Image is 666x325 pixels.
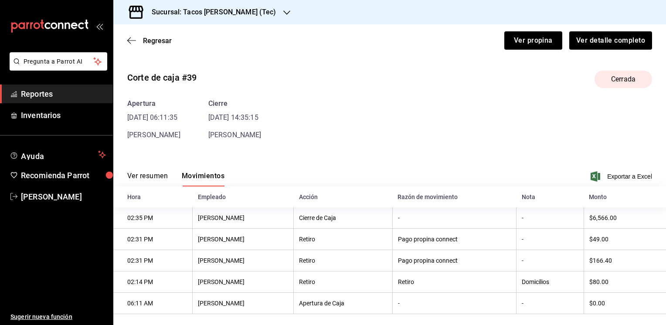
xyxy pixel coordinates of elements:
th: [PERSON_NAME] [193,207,294,229]
span: Ayuda [21,149,95,160]
th: Domicilios [516,271,584,293]
span: Cerrada [606,74,641,85]
th: 02:14 PM [113,271,193,293]
th: Pago propina connect [392,250,516,271]
th: Retiro [294,229,393,250]
span: Pregunta a Parrot AI [24,57,94,66]
th: [PERSON_NAME] [193,229,294,250]
span: Sugerir nueva función [10,312,106,322]
th: $6,566.00 [584,207,666,229]
span: Inventarios [21,109,106,121]
th: $0.00 [584,293,666,314]
th: Retiro [294,271,393,293]
th: $166.40 [584,250,666,271]
th: Apertura de Caja [294,293,393,314]
th: Monto [584,186,666,207]
th: Empleado [193,186,294,207]
span: Recomienda Parrot [21,169,106,181]
th: Acción [294,186,393,207]
th: 06:11 AM [113,293,193,314]
th: - [516,229,584,250]
th: Pago propina connect [392,229,516,250]
button: Movimientos [182,172,224,186]
button: Ver detalle completo [569,31,652,50]
th: Cierre de Caja [294,207,393,229]
th: - [516,250,584,271]
span: [PERSON_NAME] [208,131,262,139]
th: [PERSON_NAME] [193,271,294,293]
time: [DATE] 06:11:35 [127,112,180,123]
th: $49.00 [584,229,666,250]
th: Retiro [392,271,516,293]
button: Exportar a Excel [592,171,652,182]
time: [DATE] 14:35:15 [208,112,262,123]
button: open_drawer_menu [96,23,103,30]
button: Ver resumen [127,172,168,186]
button: Pregunta a Parrot AI [10,52,107,71]
button: Ver propina [504,31,562,50]
th: - [516,207,584,229]
th: [PERSON_NAME] [193,250,294,271]
button: Regresar [127,37,172,45]
th: 02:31 PM [113,250,193,271]
th: Hora [113,186,193,207]
th: Nota [516,186,584,207]
span: [PERSON_NAME] [21,191,106,203]
a: Pregunta a Parrot AI [6,63,107,72]
th: - [392,207,516,229]
span: [PERSON_NAME] [127,131,180,139]
th: - [516,293,584,314]
div: navigation tabs [127,172,224,186]
th: 02:35 PM [113,207,193,229]
h3: Sucursal: Tacos [PERSON_NAME] (Tec) [145,7,276,17]
div: Corte de caja #39 [127,71,197,84]
th: Retiro [294,250,393,271]
th: - [392,293,516,314]
th: 02:31 PM [113,229,193,250]
span: Regresar [143,37,172,45]
span: Reportes [21,88,106,100]
div: Cierre [208,98,262,109]
th: $80.00 [584,271,666,293]
th: [PERSON_NAME] [193,293,294,314]
div: Apertura [127,98,180,109]
th: Razón de movimiento [392,186,516,207]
